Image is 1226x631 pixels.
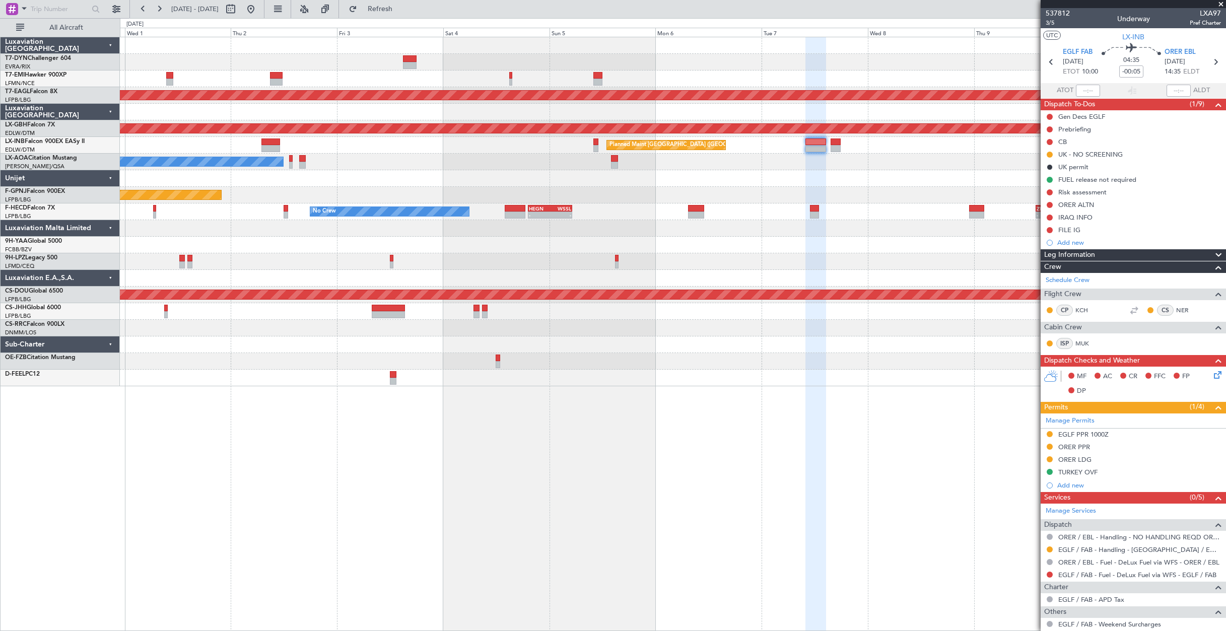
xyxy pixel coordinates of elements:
[1176,306,1199,315] a: NER
[1046,275,1089,286] a: Schedule Crew
[1056,305,1073,316] div: CP
[5,321,27,327] span: CS-RRC
[5,371,40,377] a: D-FEELPC12
[1058,137,1067,146] div: CB
[655,28,762,37] div: Mon 6
[5,305,27,311] span: CS-JHH
[5,288,29,294] span: CS-DOU
[529,212,550,218] div: -
[231,28,337,37] div: Thu 2
[5,321,64,327] a: CS-RRCFalcon 900LX
[5,89,30,95] span: T7-EAGL
[11,20,109,36] button: All Aircraft
[1058,188,1107,196] div: Risk assessment
[5,96,31,104] a: LFPB/LBG
[171,5,219,14] span: [DATE] - [DATE]
[313,204,336,219] div: No Crew
[1190,492,1204,503] span: (0/5)
[1057,481,1221,489] div: Add new
[5,205,27,211] span: F-HECD
[5,155,28,161] span: LX-AOA
[1058,545,1221,554] a: EGLF / FAB - Handling - [GEOGRAPHIC_DATA] / EGLF / FAB
[1056,338,1073,349] div: ISP
[5,196,31,203] a: LFPB/LBG
[1044,355,1140,367] span: Dispatch Checks and Weather
[443,28,550,37] div: Sat 4
[1077,372,1086,382] span: MF
[1123,55,1139,65] span: 04:35
[1044,322,1082,333] span: Cabin Crew
[1057,86,1073,96] span: ATOT
[1044,492,1070,504] span: Services
[1057,238,1221,247] div: Add new
[1063,67,1079,77] span: ETOT
[1190,8,1221,19] span: LXA97
[1058,125,1091,133] div: Prebriefing
[1190,19,1221,27] span: Pref Charter
[1046,8,1070,19] span: 537812
[1103,372,1112,382] span: AC
[5,355,76,361] a: OE-FZBCitation Mustang
[26,24,106,31] span: All Aircraft
[5,122,27,128] span: LX-GBH
[1165,57,1185,67] span: [DATE]
[1037,205,1055,212] div: ZBAA
[5,138,85,145] a: LX-INBFalcon 900EX EASy II
[1046,506,1096,516] a: Manage Services
[5,355,27,361] span: OE-FZB
[125,28,231,37] div: Wed 1
[5,288,63,294] a: CS-DOUGlobal 6500
[1044,99,1095,110] span: Dispatch To-Dos
[5,163,64,170] a: [PERSON_NAME]/QSA
[5,213,31,220] a: LFPB/LBG
[1058,533,1221,541] a: ORER / EBL - Handling - NO HANDLING REQD ORER/EBL
[344,1,404,17] button: Refresh
[31,2,89,17] input: Trip Number
[1165,47,1196,57] span: ORER EBL
[550,28,656,37] div: Sun 5
[1058,430,1109,439] div: EGLF PPR 1000Z
[5,63,30,71] a: EVRA/RIX
[5,238,28,244] span: 9H-YAA
[5,296,31,303] a: LFPB/LBG
[1058,163,1088,171] div: UK permit
[1044,402,1068,413] span: Permits
[1190,99,1204,109] span: (1/9)
[5,246,32,253] a: FCBB/BZV
[1063,57,1083,67] span: [DATE]
[5,205,55,211] a: F-HECDFalcon 7X
[1043,31,1061,40] button: UTC
[1058,175,1136,184] div: FUEL release not required
[5,371,25,377] span: D-FEEL
[5,238,62,244] a: 9H-YAAGlobal 5000
[1075,339,1098,348] a: MUK
[1082,67,1098,77] span: 10:00
[5,129,35,137] a: EDLW/DTM
[1044,261,1061,273] span: Crew
[5,329,36,336] a: DNMM/LOS
[1058,213,1093,222] div: IRAQ INFO
[1122,32,1144,42] span: LX-INB
[1058,226,1080,234] div: FILE IG
[5,155,77,161] a: LX-AOACitation Mustang
[5,305,61,311] a: CS-JHHGlobal 6000
[1058,595,1124,604] a: EGLF / FAB - APD Tax
[5,188,27,194] span: F-GPNJ
[5,80,35,87] a: LFMN/NCE
[1044,289,1081,300] span: Flight Crew
[1183,67,1199,77] span: ELDT
[1044,606,1066,618] span: Others
[1058,571,1216,579] a: EGLF / FAB - Fuel - DeLux Fuel via WFS - EGLF / FAB
[1058,468,1098,476] div: TURKEY OVF
[1046,19,1070,27] span: 3/5
[359,6,401,13] span: Refresh
[5,312,31,320] a: LFPB/LBG
[5,146,35,154] a: EDLW/DTM
[1165,67,1181,77] span: 14:35
[762,28,868,37] div: Tue 7
[337,28,443,37] div: Fri 3
[868,28,974,37] div: Wed 8
[1058,558,1219,567] a: ORER / EBL - Fuel - DeLux Fuel via WFS - ORER / EBL
[1075,306,1098,315] a: KCH
[5,262,34,270] a: LFMD/CEQ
